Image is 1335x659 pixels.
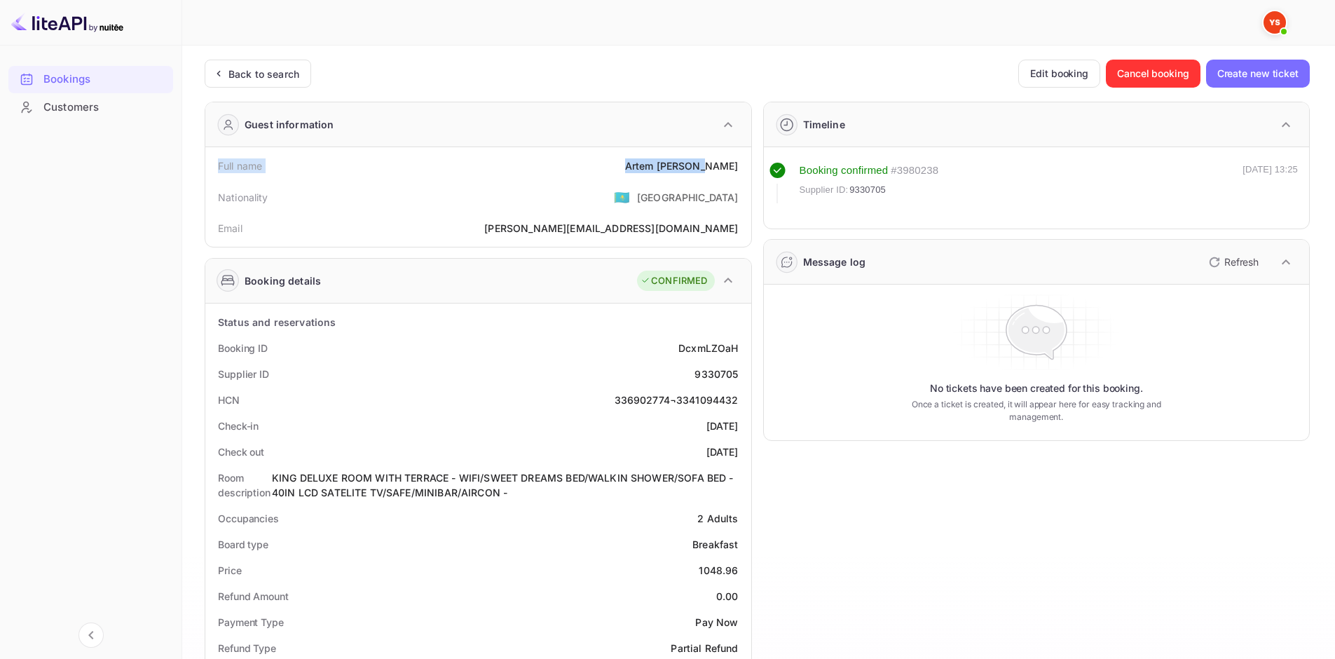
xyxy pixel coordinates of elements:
div: Refund Type [218,641,276,655]
div: Full name [218,158,262,173]
div: Occupancies [218,511,279,526]
div: Guest information [245,117,334,132]
div: Room description [218,470,272,500]
div: Booking ID [218,341,268,355]
div: Price [218,563,242,578]
div: [DATE] [706,444,739,459]
div: [GEOGRAPHIC_DATA] [637,190,739,205]
div: Payment Type [218,615,284,630]
div: HCN [218,393,240,407]
span: United States [614,184,630,210]
div: Bookings [8,66,173,93]
button: Collapse navigation [78,623,104,648]
div: Customers [8,94,173,121]
button: Create new ticket [1206,60,1310,88]
div: # 3980238 [891,163,938,179]
div: Check out [218,444,264,459]
div: 336902774¬3341094432 [615,393,739,407]
p: Once a ticket is created, it will appear here for easy tracking and management. [889,398,1183,423]
div: Status and reservations [218,315,336,329]
div: [DATE] 13:25 [1242,163,1298,203]
div: [DATE] [706,419,739,433]
img: LiteAPI logo [11,11,123,34]
div: DcxmLZOaH [678,341,738,355]
div: Breakfast [692,537,738,552]
div: Booking details [245,273,321,288]
div: Bookings [43,72,166,88]
a: Customers [8,94,173,120]
div: 9330705 [694,367,738,381]
div: Timeline [803,117,845,132]
div: Board type [218,537,268,552]
div: Refund Amount [218,589,289,604]
div: Booking confirmed [800,163,889,179]
div: 0.00 [716,589,739,604]
div: Email [218,221,242,236]
div: Pay Now [695,615,738,630]
div: Nationality [218,190,268,205]
img: Yandex Support [1264,11,1286,34]
a: Bookings [8,66,173,92]
button: Refresh [1200,251,1264,273]
span: Supplier ID: [800,183,849,197]
p: Refresh [1224,254,1259,269]
div: 1048.96 [699,563,738,578]
div: KING DELUXE ROOM WITH TERRACE - WIFI/SWEET DREAMS BED/WALKIN SHOWER/SOFA BED - 40IN LCD SATELITE ... [272,470,739,500]
div: Customers [43,100,166,116]
div: CONFIRMED [641,274,707,288]
button: Edit booking [1018,60,1100,88]
p: No tickets have been created for this booking. [930,381,1143,395]
div: 2 Adults [697,511,738,526]
div: Supplier ID [218,367,269,381]
div: Artem [PERSON_NAME] [625,158,739,173]
span: 9330705 [849,183,886,197]
div: Partial Refund [671,641,738,655]
button: Cancel booking [1106,60,1200,88]
div: [PERSON_NAME][EMAIL_ADDRESS][DOMAIN_NAME] [484,221,738,236]
div: Message log [803,254,866,269]
div: Check-in [218,419,259,433]
div: Back to search [228,67,299,81]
